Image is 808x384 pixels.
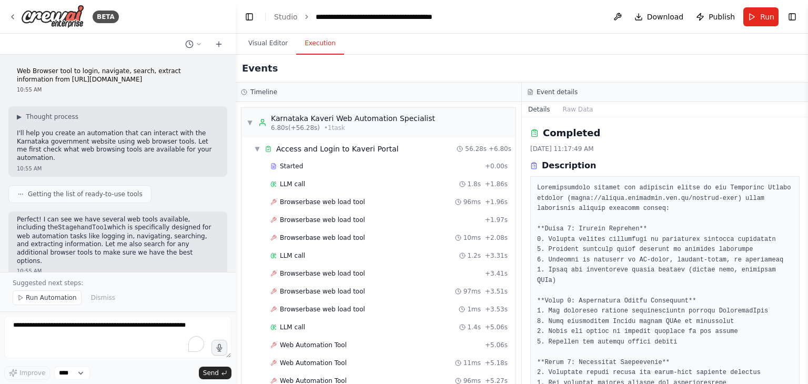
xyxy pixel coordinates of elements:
span: + 3.51s [485,287,508,296]
span: Getting the list of ready-to-use tools [28,190,143,198]
button: Show right sidebar [785,9,800,24]
button: Run Automation [13,290,82,305]
span: + 6.80s [489,145,511,153]
span: Run Automation [26,294,77,302]
span: 1.4s [468,323,481,331]
div: 10:55 AM [17,165,219,173]
span: + 5.06s [485,341,508,349]
button: Hide left sidebar [242,9,257,24]
nav: breadcrumb [274,12,432,22]
span: + 2.08s [485,234,508,242]
span: Dismiss [91,294,115,302]
span: 1ms [467,305,481,314]
h3: Timeline [250,88,277,96]
span: 96ms [463,198,481,206]
span: Web Automation Tool [280,359,347,367]
div: 10:55 AM [17,86,219,94]
button: Download [630,7,688,26]
button: Improve [4,366,50,380]
h2: Events [242,61,278,76]
span: 1.2s [468,251,481,260]
span: Browserbase web load tool [280,305,365,314]
span: + 0.00s [485,162,508,170]
span: ▶ [17,113,22,121]
button: Execution [296,33,344,55]
div: 10:55 AM [17,267,219,275]
span: Web Automation Tool [280,341,347,349]
span: Publish [709,12,735,22]
span: + 1.86s [485,180,508,188]
span: Improve [19,369,45,377]
span: 6.80s (+56.28s) [271,124,320,132]
button: Visual Editor [240,33,296,55]
p: Web Browser tool to login, navigate, search, extract information from [URL][DOMAIN_NAME] [17,67,219,84]
div: Karnataka Kaveri Web Automation Specialist [271,113,435,124]
span: Browserbase web load tool [280,269,365,278]
span: 1.8s [468,180,481,188]
h2: Completed [543,126,600,140]
span: + 1.96s [485,198,508,206]
button: ▶Thought process [17,113,78,121]
code: StagehandTool [58,224,107,231]
span: + 3.41s [485,269,508,278]
span: 10ms [463,234,481,242]
button: Publish [692,7,739,26]
span: Run [760,12,774,22]
button: Start a new chat [210,38,227,50]
button: Switch to previous chat [181,38,206,50]
h3: Event details [537,88,578,96]
span: • 1 task [324,124,345,132]
span: Browserbase web load tool [280,287,365,296]
span: + 5.06s [485,323,508,331]
span: + 1.97s [485,216,508,224]
img: Logo [21,5,84,28]
div: BETA [93,11,119,23]
span: + 5.18s [485,359,508,367]
button: Run [743,7,779,26]
span: Download [647,12,684,22]
button: Raw Data [557,102,600,117]
p: I'll help you create an automation that can interact with the Karnataka government website using ... [17,129,219,162]
span: LLM call [280,323,305,331]
span: Browserbase web load tool [280,234,365,242]
a: Studio [274,13,298,21]
span: 11ms [463,359,481,367]
span: LLM call [280,251,305,260]
span: + 3.53s [485,305,508,314]
div: [DATE] 11:17:49 AM [530,145,800,153]
button: Click to speak your automation idea [211,340,227,356]
span: Browserbase web load tool [280,198,365,206]
span: Send [203,369,219,377]
span: Thought process [26,113,78,121]
button: Dismiss [86,290,120,305]
p: Suggested next steps: [13,279,223,287]
span: Browserbase web load tool [280,216,365,224]
span: ▼ [254,145,260,153]
button: Send [199,367,231,379]
span: 97ms [463,287,481,296]
h3: Description [542,159,596,172]
div: Access and Login to Kaveri Portal [276,144,399,154]
button: Details [522,102,557,117]
span: LLM call [280,180,305,188]
span: Started [280,162,303,170]
span: ▼ [247,118,253,127]
span: 56.28s [465,145,487,153]
p: Perfect! I can see we have several web tools available, including the which is specifically desig... [17,216,219,266]
span: + 3.31s [485,251,508,260]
